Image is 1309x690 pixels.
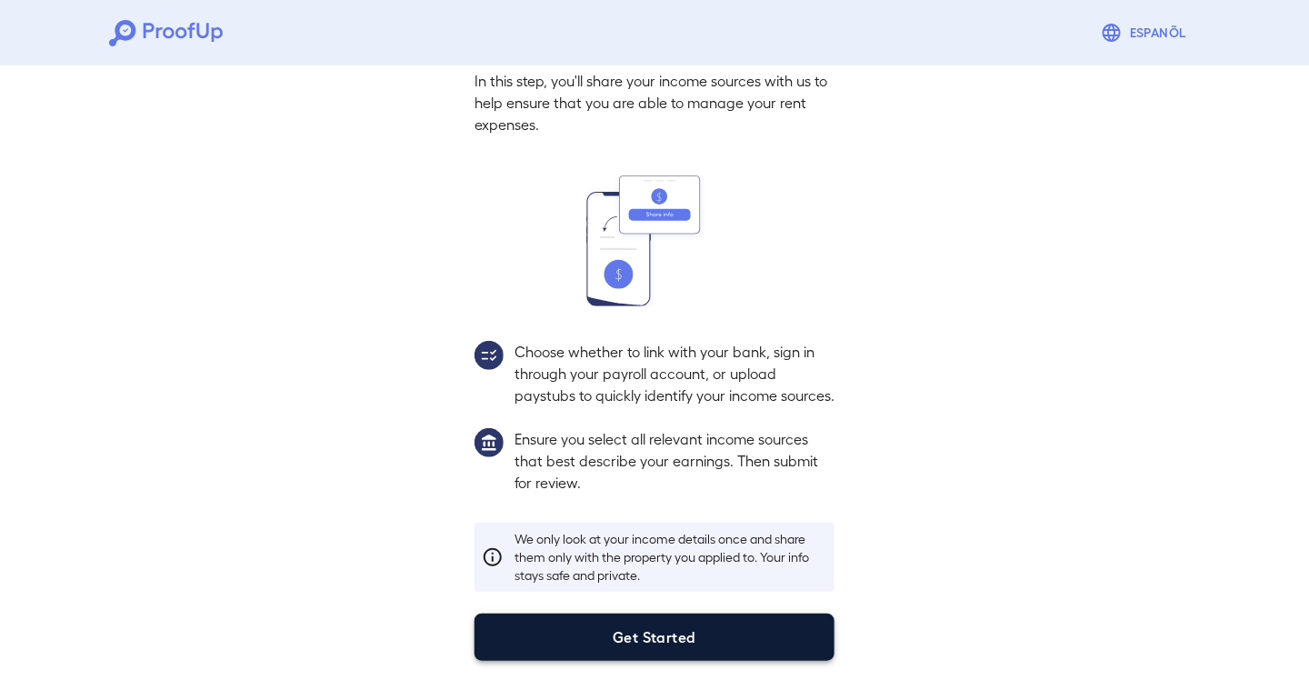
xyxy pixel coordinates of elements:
[515,341,834,406] p: Choose whether to link with your bank, sign in through your payroll account, or upload paystubs t...
[475,341,504,370] img: group2.svg
[475,428,504,457] img: group1.svg
[475,614,834,661] button: Get Started
[1094,15,1200,51] button: Espanõl
[475,70,834,135] p: In this step, you'll share your income sources with us to help ensure that you are able to manage...
[515,428,834,494] p: Ensure you select all relevant income sources that best describe your earnings. Then submit for r...
[586,175,723,306] img: transfer_money.svg
[515,530,827,585] p: We only look at your income details once and share them only with the property you applied to. Yo...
